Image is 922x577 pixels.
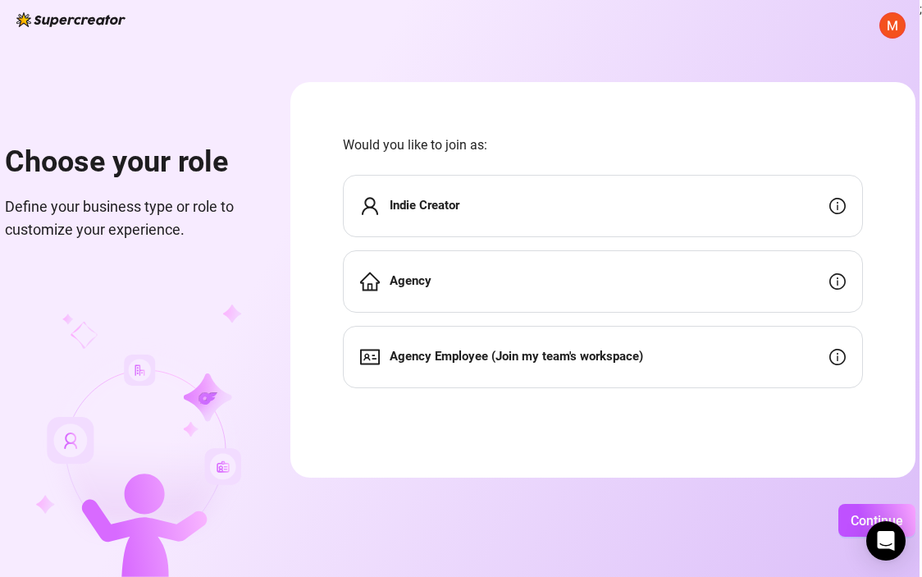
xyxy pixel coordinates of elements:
[360,272,380,291] span: home
[829,273,846,290] span: info-circle
[829,198,846,214] span: info-circle
[880,13,905,38] img: ACg8ocKjis0dxUnlFaoeRhG1OMgn41vgnDTftroXhMxzVbl9XMqeHQ=s96-c
[16,12,126,27] img: logo
[360,347,380,367] span: idcard
[5,144,251,181] h1: Choose your role
[5,195,251,242] span: Define your business type or role to customize your experience.
[390,349,643,364] strong: Agency Employee (Join my team's workspace)
[866,521,906,561] div: Open Intercom Messenger
[390,198,459,213] strong: Indie Creator
[343,135,863,155] span: Would you like to join as:
[360,196,380,216] span: user
[390,273,431,288] strong: Agency
[829,349,846,365] span: info-circle
[838,504,915,537] button: Continue
[851,513,903,529] span: Continue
